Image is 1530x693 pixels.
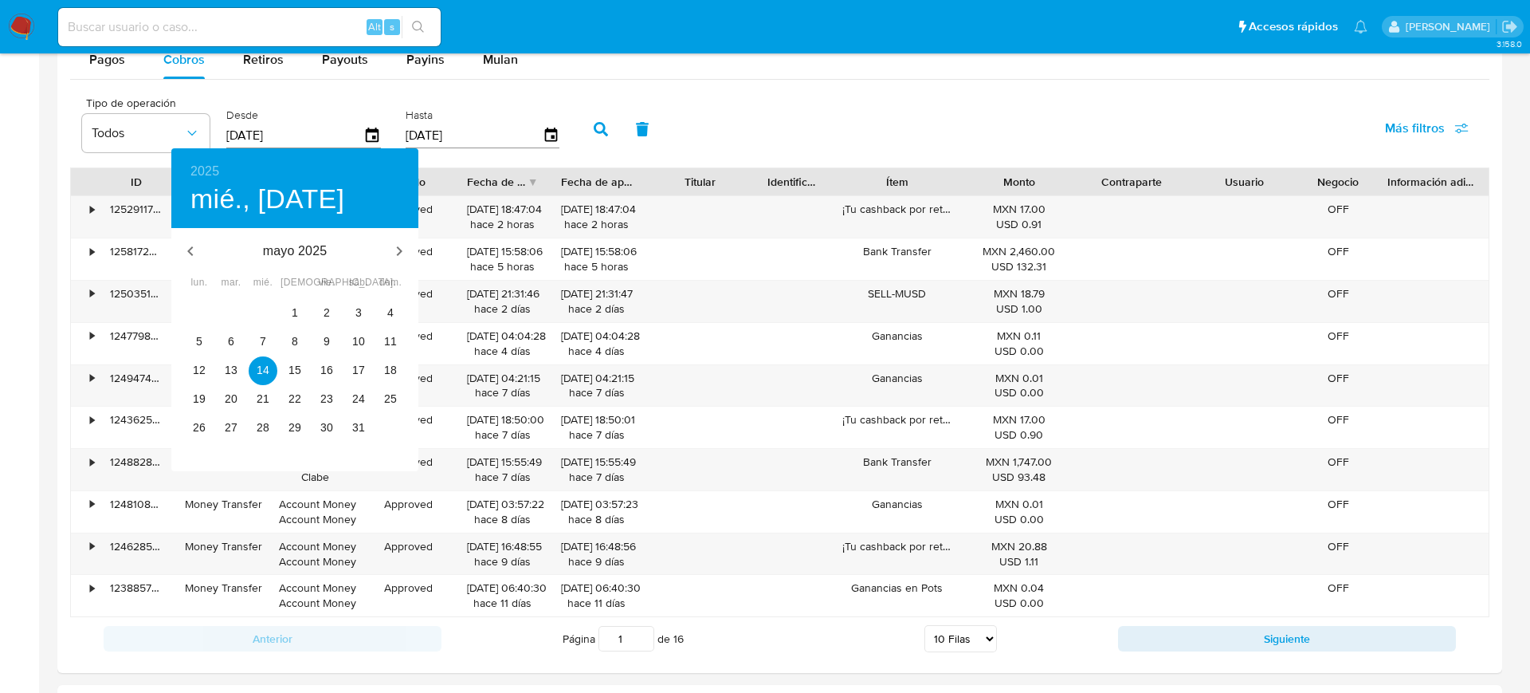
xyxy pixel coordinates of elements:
button: 25 [376,385,405,414]
p: 21 [257,391,269,407]
p: 10 [352,333,365,349]
button: 13 [217,356,245,385]
button: 4 [376,299,405,328]
p: 23 [320,391,333,407]
button: 23 [312,385,341,414]
span: mié. [249,275,277,291]
p: 25 [384,391,397,407]
p: 17 [352,362,365,378]
button: 2 [312,299,341,328]
p: 4 [387,305,394,321]
button: 22 [280,385,309,414]
span: vie. [312,275,341,291]
button: 20 [217,385,245,414]
p: 7 [260,333,266,349]
span: lun. [185,275,214,291]
p: 14 [257,362,269,378]
p: 30 [320,419,333,435]
button: 2025 [190,160,219,183]
button: 26 [185,414,214,443]
button: 8 [280,328,309,356]
p: 5 [196,333,202,349]
button: 31 [344,414,373,443]
p: 6 [228,333,234,349]
span: mar. [217,275,245,291]
button: 10 [344,328,373,356]
button: 15 [280,356,309,385]
p: 31 [352,419,365,435]
span: dom. [376,275,405,291]
p: 27 [225,419,237,435]
p: mayo 2025 [210,242,380,261]
button: 12 [185,356,214,385]
button: 14 [249,356,277,385]
button: 29 [280,414,309,443]
p: 11 [384,333,397,349]
button: 6 [217,328,245,356]
p: 8 [292,333,298,349]
button: 9 [312,328,341,356]
p: 19 [193,391,206,407]
span: [DEMOGRAPHIC_DATA]. [280,275,309,291]
p: 28 [257,419,269,435]
p: 3 [355,305,362,321]
button: 1 [280,299,309,328]
button: 11 [376,328,405,356]
p: 20 [225,391,237,407]
button: 21 [249,385,277,414]
button: 27 [217,414,245,443]
button: 30 [312,414,341,443]
p: 15 [288,362,301,378]
button: 28 [249,414,277,443]
button: 24 [344,385,373,414]
button: 16 [312,356,341,385]
button: 19 [185,385,214,414]
p: 12 [193,362,206,378]
button: 17 [344,356,373,385]
p: 26 [193,419,206,435]
span: sáb. [344,275,373,291]
p: 1 [292,305,298,321]
button: 18 [376,356,405,385]
button: 7 [249,328,277,356]
p: 22 [288,391,301,407]
button: 3 [344,299,373,328]
p: 16 [320,362,333,378]
button: 5 [185,328,214,356]
button: mié., [DATE] [190,183,344,216]
p: 2 [324,305,330,321]
p: 9 [324,333,330,349]
p: 24 [352,391,365,407]
p: 13 [225,362,237,378]
p: 29 [288,419,301,435]
p: 18 [384,362,397,378]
